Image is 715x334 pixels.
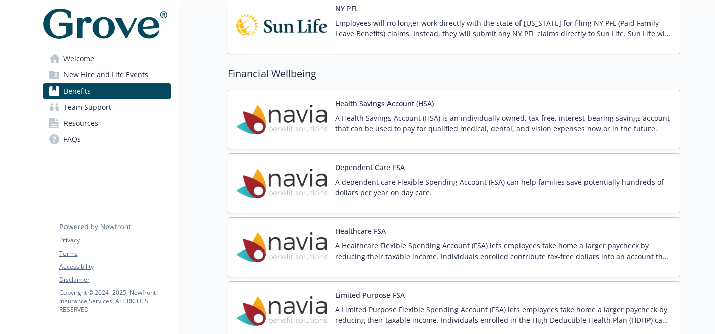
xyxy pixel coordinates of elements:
[236,98,327,141] img: Navia Benefit Solutions carrier logo
[43,115,171,131] a: Resources
[335,162,405,173] button: Dependent Care FSA
[43,99,171,115] a: Team Support
[59,236,170,245] a: Privacy
[335,3,358,14] button: NY PFL
[335,304,672,325] p: A Limited Purpose Flexible Spending Account (FSA) lets employees take home a larger paycheck by r...
[63,99,111,115] span: Team Support
[43,67,171,83] a: New Hire and Life Events
[59,275,170,284] a: Disclaimer
[63,83,91,99] span: Benefits
[59,249,170,258] a: Terms
[43,131,171,147] a: FAQs
[335,226,386,236] button: Healthcare FSA
[59,288,170,314] p: Copyright © 2024 - 2025 , Newfront Insurance Services, ALL RIGHTS RESERVED
[43,51,171,67] a: Welcome
[63,115,98,131] span: Resources
[335,290,405,300] button: Limited Purpose FSA
[236,290,327,332] img: Navia Benefit Solutions carrier logo
[335,18,672,39] p: Employees will no longer work directly with the state of [US_STATE] for filing NY PFL (Paid Famil...
[335,240,672,262] p: A Healthcare Flexible Spending Account (FSA) lets employees take home a larger paycheck by reduci...
[236,226,327,269] img: Navia Benefit Solutions carrier logo
[335,177,672,198] p: A dependent care Flexible Spending Account (FSA) can help families save potentially hundreds of d...
[63,131,81,147] span: FAQs
[63,51,94,67] span: Welcome
[236,3,327,46] img: Sun Life Financial carrier logo
[228,66,680,81] h2: Financial Wellbeing
[63,67,148,83] span: New Hire and Life Events
[335,113,672,134] p: A Health Savings Account (HSA) is an individually owned, tax-free, interest-bearing savings accou...
[59,262,170,271] a: Accessibility
[236,162,327,205] img: Navia Benefit Solutions carrier logo
[335,98,434,109] button: Health Savings Account (HSA)
[43,83,171,99] a: Benefits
